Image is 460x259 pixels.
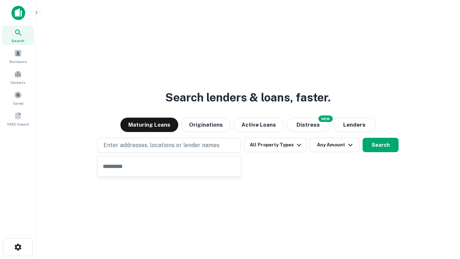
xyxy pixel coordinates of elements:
img: capitalize-icon.png [11,6,25,20]
button: Maturing Loans [120,118,178,132]
button: Lenders [333,118,376,132]
a: Borrowers [2,46,34,66]
p: Enter addresses, locations or lender names [103,141,220,150]
button: All Property Types [244,138,307,152]
a: SREO Search [2,109,34,128]
h3: Search lenders & loans, faster. [165,89,331,106]
span: Contacts [11,79,25,85]
iframe: Chat Widget [424,201,460,236]
span: Search [11,38,24,44]
span: Borrowers [9,59,27,64]
button: Enter addresses, locations or lender names [97,138,241,153]
button: Any Amount [309,138,360,152]
span: Saved [13,100,23,106]
button: Search distressed loans with lien and other non-mortgage details. [287,118,330,132]
a: Saved [2,88,34,108]
button: Active Loans [234,118,284,132]
span: SREO Search [7,121,29,127]
button: Originations [181,118,231,132]
a: Search [2,26,34,45]
button: Search [363,138,399,152]
a: Contacts [2,67,34,87]
div: NEW [318,115,333,122]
